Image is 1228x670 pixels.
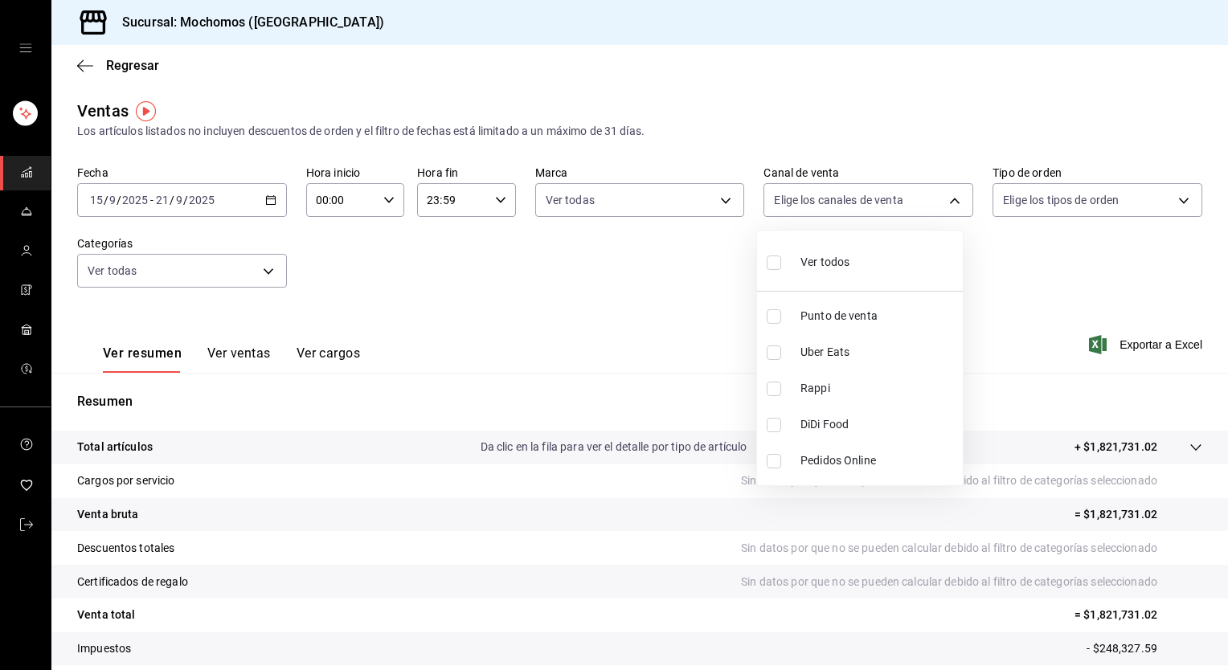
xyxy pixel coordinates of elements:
img: Tooltip marker [136,101,156,121]
span: Uber Eats [800,344,956,361]
span: Punto de venta [800,308,956,325]
span: DiDi Food [800,416,956,433]
span: Pedidos Online [800,452,956,469]
span: Ver todos [800,254,849,271]
span: Rappi [800,380,956,397]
